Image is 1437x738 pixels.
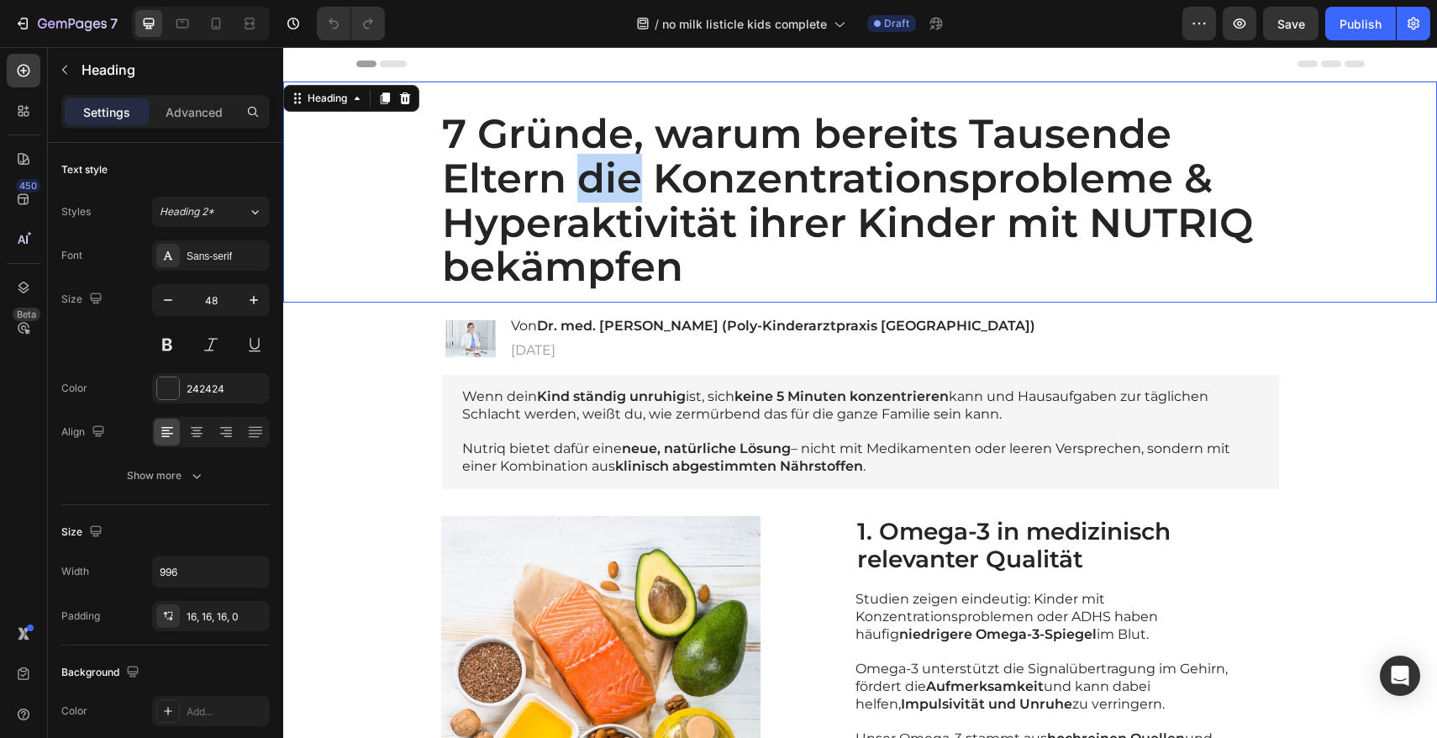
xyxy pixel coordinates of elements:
[166,103,223,121] p: Advanced
[127,467,205,484] div: Show more
[572,544,950,596] p: Studien zeigen eindeutig: Kinder mit Konzentrationsproblemen oder ADHS haben häufig im Blut.
[160,204,214,219] span: Heading 2*
[61,564,89,579] div: Width
[13,308,40,321] div: Beta
[152,197,270,227] button: Heading 2*
[618,649,789,665] strong: Impulsivität und Unruhe
[61,521,106,544] div: Size
[61,704,87,719] div: Color
[283,47,1437,738] iframe: Design area
[655,15,659,33] span: /
[16,179,40,192] div: 450
[61,662,143,684] div: Background
[61,162,108,177] div: Text style
[82,60,263,80] p: Heading
[61,248,82,263] div: Font
[451,341,666,357] strong: keine 5 Minuten konzentrieren
[187,382,266,397] div: 242424
[332,411,580,427] strong: klinisch abgestimmten Nährstoffen
[1263,7,1319,40] button: Save
[884,16,909,31] span: Draft
[61,421,108,444] div: Align
[317,7,385,40] div: Undo/Redo
[616,579,813,595] strong: niedrigere Omega-3-Spiegel
[7,7,125,40] button: 7
[1277,17,1305,31] span: Save
[187,609,266,625] div: 16, 16, 16, 0
[61,288,106,311] div: Size
[187,249,266,264] div: Sans-serif
[1380,656,1420,696] div: Open Intercom Messenger
[61,609,100,624] div: Padding
[153,556,269,587] input: Auto
[61,461,270,491] button: Show more
[187,704,266,720] div: Add...
[643,631,761,647] strong: Aufmerksamkeit
[662,15,827,33] span: no milk listicle kids complete
[764,683,902,699] strong: hochreinen Quellen
[179,393,976,429] p: Nutriq bietet dafür eine – nicht mit Medikamenten oder leeren Versprechen, sondern mit einer Komb...
[572,469,951,529] h2: 1. Omega-3 in medizinisch relevanter Qualität
[339,393,508,409] strong: neue, natürliche Lösung
[61,381,87,396] div: Color
[83,103,130,121] p: Settings
[1340,15,1382,33] div: Publish
[110,13,118,34] p: 7
[61,204,91,219] div: Styles
[1325,7,1396,40] button: Publish
[572,614,950,666] p: Omega-3 unterstützt die Signalübertragung im Gehirn, fördert die und kann dabei helfen, zu verrin...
